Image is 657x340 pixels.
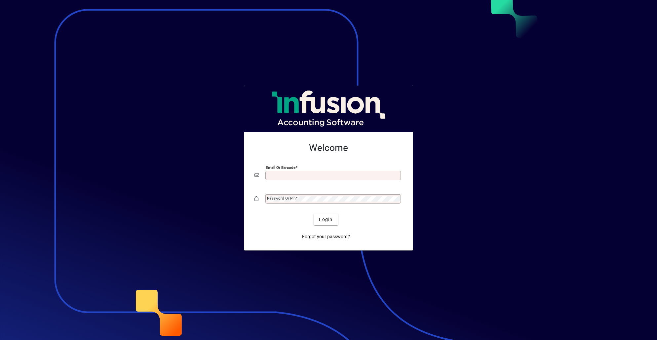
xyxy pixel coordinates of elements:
[267,196,295,201] mat-label: Password or Pin
[302,233,350,240] span: Forgot your password?
[319,216,332,223] span: Login
[254,142,403,154] h2: Welcome
[266,165,295,170] mat-label: Email or Barcode
[299,231,353,243] a: Forgot your password?
[314,213,338,225] button: Login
